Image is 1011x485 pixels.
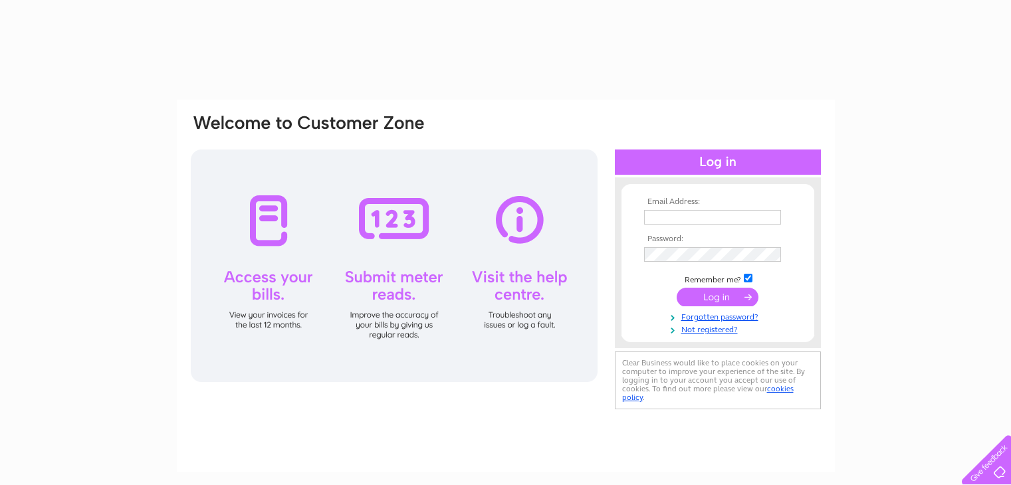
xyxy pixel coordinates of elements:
td: Remember me? [641,272,795,285]
a: Forgotten password? [644,310,795,322]
a: Not registered? [644,322,795,335]
input: Submit [677,288,758,306]
th: Password: [641,235,795,244]
div: Clear Business would like to place cookies on your computer to improve your experience of the sit... [615,351,821,409]
a: cookies policy [622,384,794,402]
th: Email Address: [641,197,795,207]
